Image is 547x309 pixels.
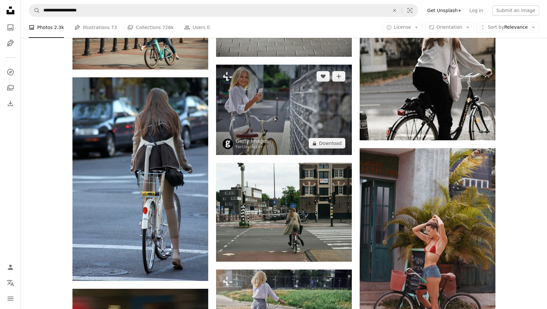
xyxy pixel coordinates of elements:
[4,37,17,50] a: Illustrations
[4,66,17,79] a: Explore
[436,24,462,30] span: Orientation
[216,107,352,113] a: Waist up portrait of happy cheerful female in white blouse holding mobile phone while walking wit...
[29,4,418,17] form: Find visuals sitewide
[394,24,411,30] span: License
[425,22,474,33] button: Orientation
[317,71,330,82] button: Like
[476,22,539,33] button: Sort byRelevance
[4,4,17,18] a: Home — Unsplash
[72,176,208,182] a: a woman riding a bicycle
[236,138,269,145] a: Getty Images
[162,24,174,31] span: 726k
[423,5,465,16] a: Get Unsplash+
[223,139,233,149] img: Go to Getty Images's profile
[216,65,352,155] img: Waist up portrait of happy cheerful female in white blouse holding mobile phone while walking wit...
[383,22,423,33] button: License
[4,292,17,305] button: Menu
[488,24,504,30] span: Sort by
[402,4,418,17] button: Visual search
[4,276,17,289] button: Language
[29,4,40,17] button: Search Unsplash
[72,77,208,281] img: a woman riding a bicycle
[216,209,352,215] a: man in brown jacket riding bicycle on road during daytime
[111,24,117,31] span: 73
[127,17,174,38] a: Collections 726k
[74,17,117,38] a: Illustrations 73
[332,71,345,82] button: Add to Collection
[309,138,345,148] button: Download
[207,24,210,31] span: 0
[360,247,495,253] a: woman in black and white floral shorts standing near bicycle
[492,5,539,16] button: Submit an image
[4,261,17,274] a: Log in / Sign up
[184,17,210,38] a: Users 0
[488,24,528,31] span: Relevance
[387,4,402,17] button: Clear
[242,145,263,149] a: Unsplash+
[236,145,269,150] div: For
[4,21,17,34] a: Photos
[360,35,495,41] a: woman in white long sleeve shirt and black pants riding on black bicycle during daytime
[4,81,17,94] a: Collections
[465,5,487,16] a: Log in
[4,97,17,110] a: Download History
[216,163,352,262] img: man in brown jacket riding bicycle on road during daytime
